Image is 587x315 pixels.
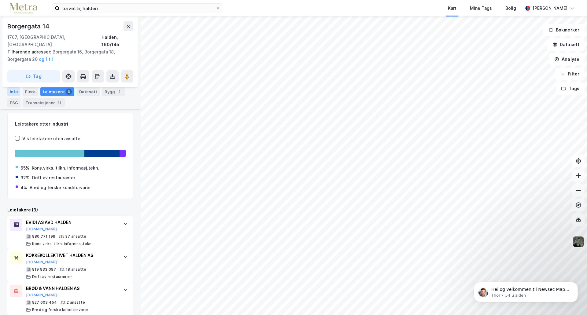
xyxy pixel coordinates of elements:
div: 1767, [GEOGRAPHIC_DATA], [GEOGRAPHIC_DATA] [7,34,102,48]
div: Leietakere [40,87,74,96]
div: ESG [7,98,20,107]
div: Brød og ferske konditorvarer [30,184,91,191]
div: 4% [20,184,27,191]
div: Eiere [23,87,38,96]
p: Message from Thor, sent 54 u siden [27,24,105,29]
div: EVIDI AS AVD HALDEN [26,219,117,226]
div: 65% [20,164,29,172]
button: [DOMAIN_NAME] [26,293,57,298]
button: Tag [7,70,60,82]
button: Datasett [547,38,585,51]
div: Datasett [77,87,100,96]
div: 919 933 097 [32,267,56,272]
div: Brød og ferske konditorvarer [32,307,89,312]
button: Tags [556,82,585,95]
div: Leietakere etter industri [15,120,126,128]
div: Mine Tags [470,5,492,12]
button: Bokmerker [543,24,585,36]
div: 2 [116,89,122,95]
div: 11 [56,100,62,106]
button: [DOMAIN_NAME] [26,260,57,265]
div: Bygg [102,87,125,96]
span: Tilhørende adresser: [7,49,53,54]
div: Kons.virks. tilkn. informasj.tekn. [32,241,93,246]
button: Filter [555,68,585,80]
div: [PERSON_NAME] [533,5,567,12]
div: 980 771 199 [32,234,55,239]
button: [DOMAIN_NAME] [26,227,57,232]
div: 2 ansatte [67,300,85,305]
div: Kons.virks. tilkn. informasj.tekn. [32,164,99,172]
img: 9k= [573,236,584,247]
div: Transaksjoner [23,98,65,107]
iframe: Intercom notifications melding [465,269,587,312]
div: Kart [448,5,456,12]
div: Drift av restauranter [32,174,75,181]
div: 32% [20,174,30,181]
img: metra-logo.256734c3b2bbffee19d4.png [10,3,37,14]
span: Hei og velkommen til Newsec Maps, [PERSON_NAME] 🥳 Om det er du lurer på så kan du enkelt chatte d... [27,18,105,47]
input: Søk på adresse, matrikkel, gårdeiere, leietakere eller personer [60,4,216,13]
div: 37 ansatte [65,234,86,239]
div: Leietakere (3) [7,206,133,214]
div: KOKKEKOLLEKTIVET HALDEN AS [26,252,117,259]
div: Drift av restauranter [32,274,72,279]
div: Borgergata 14 [7,21,50,31]
div: Borgergata 16, Borgergata 18, Borgergata 20 [7,48,128,63]
div: Bolig [505,5,516,12]
div: Halden, 160/145 [102,34,133,48]
div: BRØD & VANN HALDEN AS [26,285,117,292]
button: Analyse [549,53,585,65]
div: Info [7,87,20,96]
div: Vis leietakere uten ansatte [22,135,80,142]
div: 3 [66,89,72,95]
div: 927 603 454 [32,300,57,305]
div: 18 ansatte [66,267,86,272]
